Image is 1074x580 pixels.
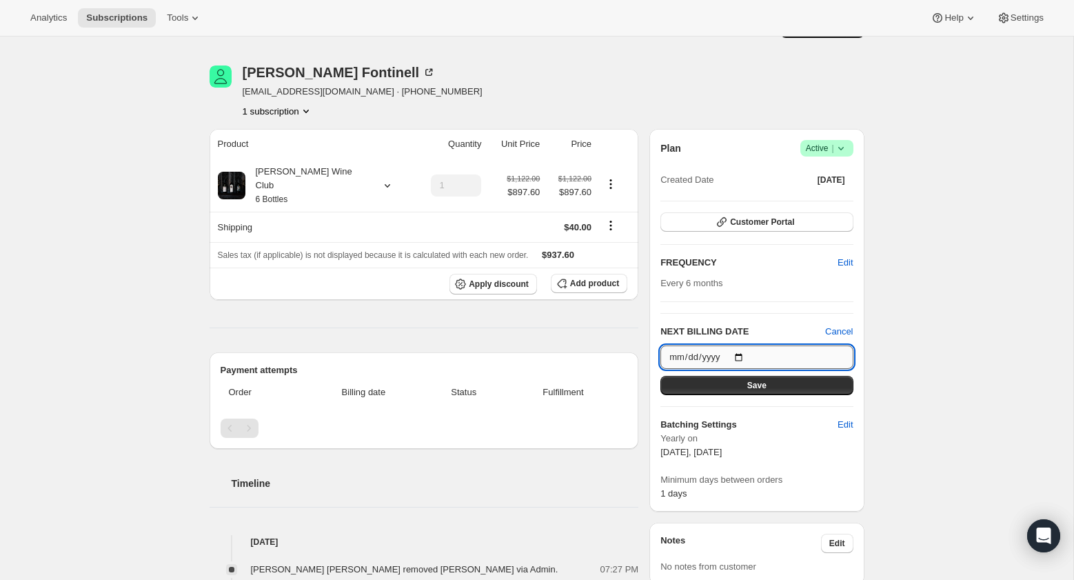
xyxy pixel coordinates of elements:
span: Save [747,380,767,391]
span: Sales tax (if applicable) is not displayed because it is calculated with each new order. [218,250,529,260]
h3: Notes [660,534,821,553]
span: Fulfillment [507,386,619,399]
span: Minimum days between orders [660,473,853,487]
span: Edit [838,418,853,432]
th: Unit Price [485,129,544,159]
div: Open Intercom Messenger [1027,519,1060,552]
span: Billing date [307,386,421,399]
span: Created Date [660,173,713,187]
h2: NEXT BILLING DATE [660,325,825,339]
span: Every 6 months [660,278,722,288]
button: Subscriptions [78,8,156,28]
span: Edit [838,256,853,270]
button: Cancel [825,325,853,339]
span: Subscriptions [86,12,148,23]
span: $897.60 [507,186,540,199]
button: Product actions [243,104,313,118]
button: Shipping actions [600,218,622,233]
span: [EMAIL_ADDRESS][DOMAIN_NAME] · [PHONE_NUMBER] [243,85,483,99]
span: $937.60 [542,250,574,260]
th: Product [210,129,413,159]
span: Add product [570,278,619,289]
span: Help [944,12,963,23]
h6: Batching Settings [660,418,838,432]
h2: FREQUENCY [660,256,838,270]
button: Apply discount [449,274,537,294]
span: Edit [829,538,845,549]
span: Active [806,141,848,155]
button: Edit [829,252,861,274]
button: Customer Portal [660,212,853,232]
span: | [831,143,833,154]
button: [DATE] [809,170,853,190]
span: Settings [1011,12,1044,23]
h4: [DATE] [210,535,639,549]
h2: Timeline [232,477,639,490]
span: [DATE] [818,174,845,186]
span: $40.00 [564,222,591,232]
span: 07:27 PM [600,563,639,577]
nav: Pagination [221,419,628,438]
span: Apply discount [469,279,529,290]
span: Status [429,386,499,399]
span: Analytics [30,12,67,23]
img: product img [218,172,245,199]
th: Order [221,377,303,408]
span: [DATE], [DATE] [660,447,722,457]
span: No notes from customer [660,561,756,572]
button: Edit [829,414,861,436]
span: Lyn Fontinell [210,66,232,88]
th: Price [544,129,596,159]
small: $1,122.00 [558,174,591,183]
button: Edit [821,534,853,553]
button: Settings [989,8,1052,28]
button: Add product [551,274,627,293]
h2: Payment attempts [221,363,628,377]
small: 6 Bottles [256,194,288,204]
div: [PERSON_NAME] Fontinell [243,66,436,79]
th: Quantity [413,129,486,159]
button: Save [660,376,853,395]
button: Help [922,8,985,28]
h2: Plan [660,141,681,155]
button: Product actions [600,177,622,192]
button: Tools [159,8,210,28]
small: $1,122.00 [507,174,540,183]
span: Yearly on [660,432,853,446]
span: $897.60 [548,186,591,199]
span: Customer Portal [730,217,794,228]
span: [PERSON_NAME] [PERSON_NAME] removed [PERSON_NAME] via Admin. [251,564,558,574]
span: Tools [167,12,188,23]
span: 1 days [660,488,687,499]
button: Analytics [22,8,75,28]
th: Shipping [210,212,413,242]
div: [PERSON_NAME] Wine Club [245,165,369,206]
